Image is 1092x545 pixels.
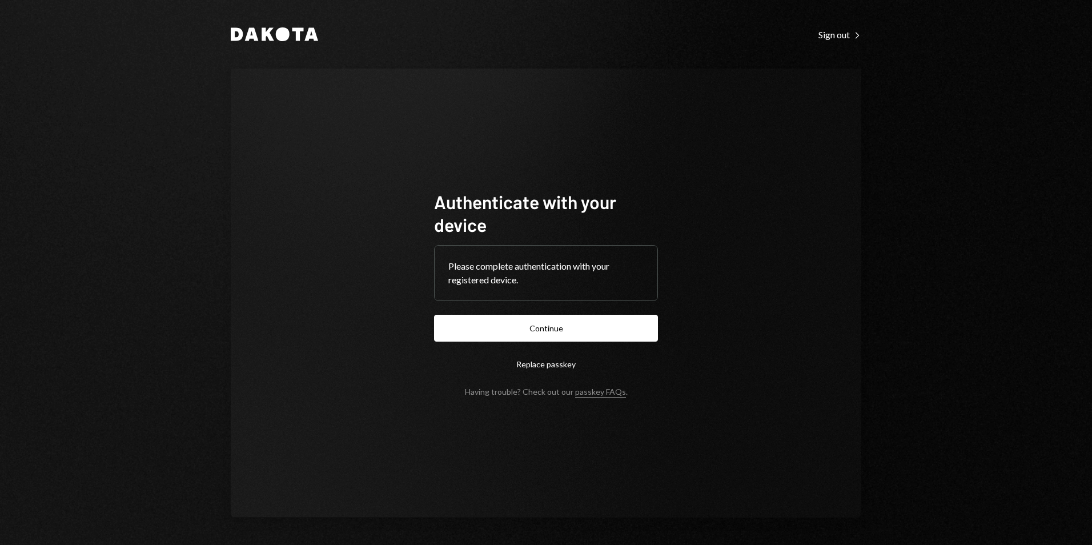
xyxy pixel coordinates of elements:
[818,29,861,41] div: Sign out
[434,315,658,342] button: Continue
[448,259,644,287] div: Please complete authentication with your registered device.
[434,351,658,378] button: Replace passkey
[818,28,861,41] a: Sign out
[465,387,628,396] div: Having trouble? Check out our .
[434,190,658,236] h1: Authenticate with your device
[575,387,626,398] a: passkey FAQs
